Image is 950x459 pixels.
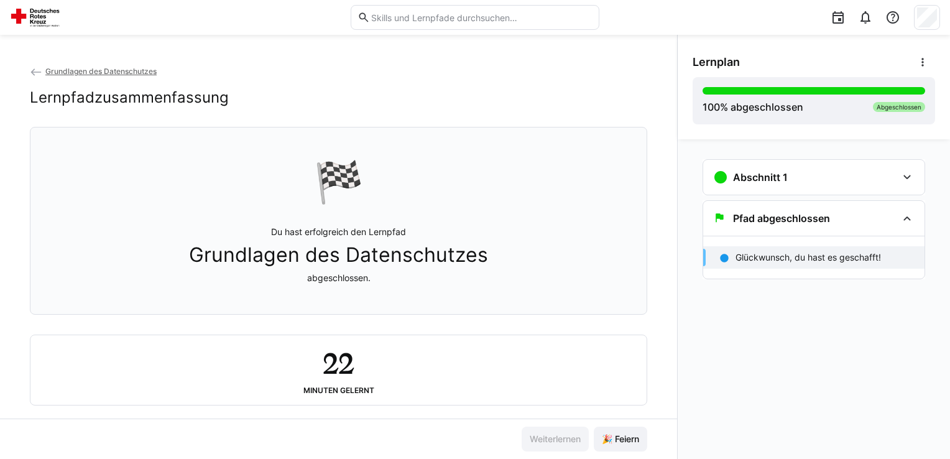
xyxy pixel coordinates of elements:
[733,171,788,183] h3: Abschnitt 1
[45,67,157,76] span: Grundlagen des Datenschutzes
[314,157,364,206] div: 🏁
[733,212,830,225] h3: Pfad abgeschlossen
[370,12,593,23] input: Skills und Lernpfade durchsuchen…
[303,386,374,395] div: Minuten gelernt
[594,427,647,452] button: 🎉 Feiern
[30,88,229,107] h2: Lernpfadzusammenfassung
[30,67,157,76] a: Grundlagen des Datenschutzes
[528,433,583,445] span: Weiterlernen
[323,345,354,381] h2: 22
[736,251,881,264] p: Glückwunsch, du hast es geschafft!
[703,101,720,113] span: 100
[600,433,641,445] span: 🎉 Feiern
[189,226,488,284] p: Du hast erfolgreich den Lernpfad abgeschlossen.
[189,243,488,267] span: Grundlagen des Datenschutzes
[703,100,803,114] div: % abgeschlossen
[693,55,740,69] span: Lernplan
[522,427,589,452] button: Weiterlernen
[873,102,925,112] div: Abgeschlossen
